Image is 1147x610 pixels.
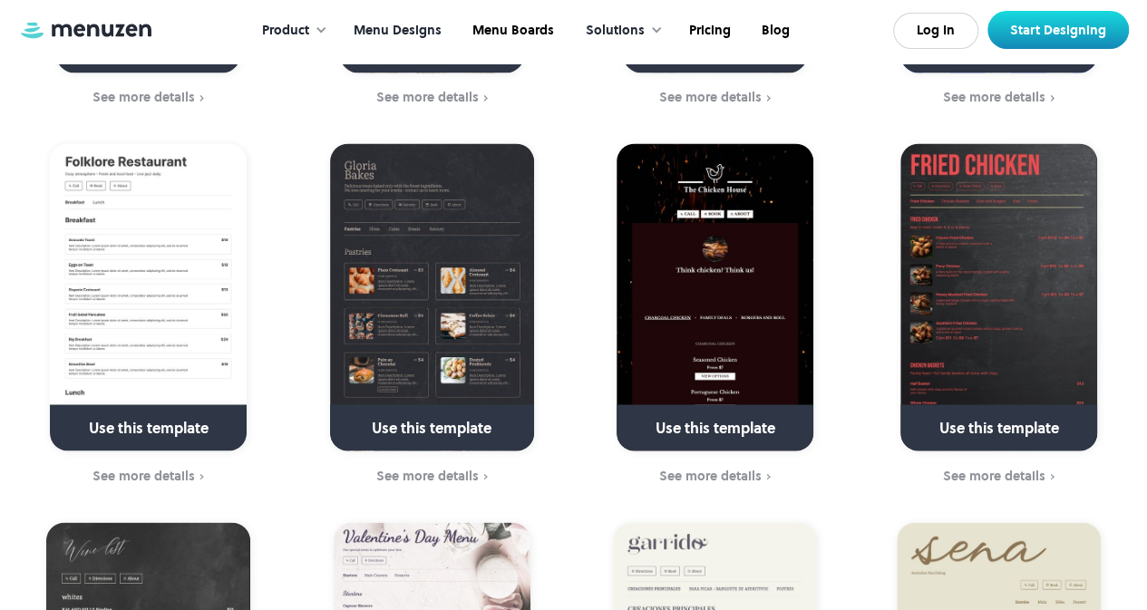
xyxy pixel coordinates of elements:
[244,3,336,59] div: Product
[568,3,672,59] div: Solutions
[943,468,1045,482] div: See more details
[585,88,846,108] a: See more details
[585,466,846,486] a: See more details
[617,143,813,450] a: Use this template
[330,143,534,450] a: Use this template
[672,3,744,59] a: Pricing
[18,88,279,108] a: See more details
[659,90,762,104] div: See more details
[92,90,195,104] div: See more details
[50,143,247,450] a: Use this template
[302,88,563,108] a: See more details
[893,13,978,49] a: Log In
[744,3,803,59] a: Blog
[659,468,762,482] div: See more details
[376,468,479,482] div: See more details
[455,3,568,59] a: Menu Boards
[869,88,1130,108] a: See more details
[18,466,279,486] a: See more details
[302,466,563,486] a: See more details
[92,468,195,482] div: See more details
[987,11,1129,49] a: Start Designing
[943,90,1045,104] div: See more details
[900,143,1097,450] a: Use this template
[586,21,645,41] div: Solutions
[376,90,479,104] div: See more details
[262,21,309,41] div: Product
[336,3,455,59] a: Menu Designs
[869,466,1130,486] a: See more details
